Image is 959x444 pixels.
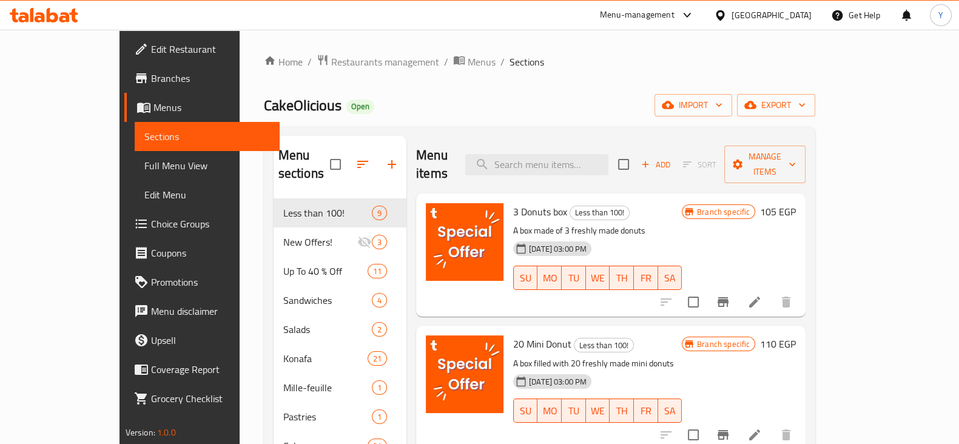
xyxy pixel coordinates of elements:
a: Coverage Report [124,355,280,384]
span: 20 Mini Donut [513,335,571,353]
span: Coupons [151,246,270,260]
button: Branch-specific-item [708,288,738,317]
span: TU [567,402,581,420]
span: SU [519,269,533,287]
div: New Offers!3 [274,227,406,257]
span: Mille-feuille [283,380,372,395]
div: items [368,351,387,366]
span: Branch specific [692,338,755,350]
button: SA [658,266,682,290]
a: Upsell [124,326,280,355]
div: [GEOGRAPHIC_DATA] [732,8,812,22]
nav: breadcrumb [264,54,816,70]
span: 21 [368,353,386,365]
span: Select section first [675,155,724,174]
a: Edit menu item [747,295,762,309]
h2: Menu sections [278,146,330,183]
span: TH [614,269,629,287]
button: SU [513,399,537,423]
span: Sections [510,55,544,69]
span: Menus [153,100,270,115]
span: New Offers! [283,235,357,249]
img: 20 Mini Donut [426,335,503,413]
span: [DATE] 03:00 PM [524,243,591,255]
button: SU [513,266,537,290]
span: FR [639,269,653,287]
div: items [372,206,387,220]
span: Y [938,8,943,22]
button: FR [634,399,658,423]
span: Add item [636,155,675,174]
span: Choice Groups [151,217,270,231]
a: Menus [124,93,280,122]
button: Add [636,155,675,174]
div: Open [346,99,374,114]
span: Full Menu View [144,158,270,173]
button: Add section [377,150,406,179]
span: TU [567,269,581,287]
button: MO [537,266,562,290]
a: Edit Menu [135,180,280,209]
button: export [737,94,815,116]
button: TU [562,399,586,423]
div: items [372,409,387,424]
span: Coverage Report [151,362,270,377]
span: 1.0.0 [157,425,176,440]
span: Select section [611,152,636,177]
span: Menu disclaimer [151,304,270,318]
h6: 110 EGP [760,335,796,352]
button: WE [586,399,610,423]
span: Menus [468,55,496,69]
span: Sort sections [348,150,377,179]
p: A box made of 3 freshly made donuts [513,223,682,238]
span: SA [663,269,678,287]
span: Select to update [681,289,706,315]
span: WE [591,269,605,287]
p: A box filled with 20 freshly made mini donuts [513,356,682,371]
span: [DATE] 03:00 PM [524,376,591,388]
div: Konafa21 [274,344,406,373]
div: items [368,264,387,278]
div: Less than 100! [574,338,634,352]
span: Less than 100! [574,338,633,352]
span: export [747,98,806,113]
span: CakeOlicious [264,92,342,119]
div: Konafa [283,351,368,366]
span: FR [639,402,653,420]
a: Menu disclaimer [124,297,280,326]
span: 1 [372,411,386,423]
div: Up To 40 % Off11 [274,257,406,286]
div: Sandwiches [283,293,372,308]
div: Less than 100! [283,206,372,220]
a: Choice Groups [124,209,280,238]
button: MO [537,399,562,423]
span: 3 Donuts box [513,203,567,221]
div: Less than 100!9 [274,198,406,227]
span: MO [542,402,557,420]
li: / [308,55,312,69]
button: Manage items [724,146,806,183]
span: Select all sections [323,152,348,177]
a: Promotions [124,267,280,297]
button: WE [586,266,610,290]
span: Add [639,158,672,172]
div: items [372,235,387,249]
span: Edit Restaurant [151,42,270,56]
div: Mille-feuille1 [274,373,406,402]
a: Full Menu View [135,151,280,180]
button: TH [610,399,634,423]
span: Branches [151,71,270,86]
a: Grocery Checklist [124,384,280,413]
span: Pastries [283,409,372,424]
a: Edit Restaurant [124,35,280,64]
a: Branches [124,64,280,93]
span: Branch specific [692,206,755,218]
button: FR [634,266,658,290]
span: 4 [372,295,386,306]
div: Less than 100! [570,206,630,220]
span: 9 [372,207,386,219]
button: SA [658,399,682,423]
span: Manage items [734,149,796,180]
